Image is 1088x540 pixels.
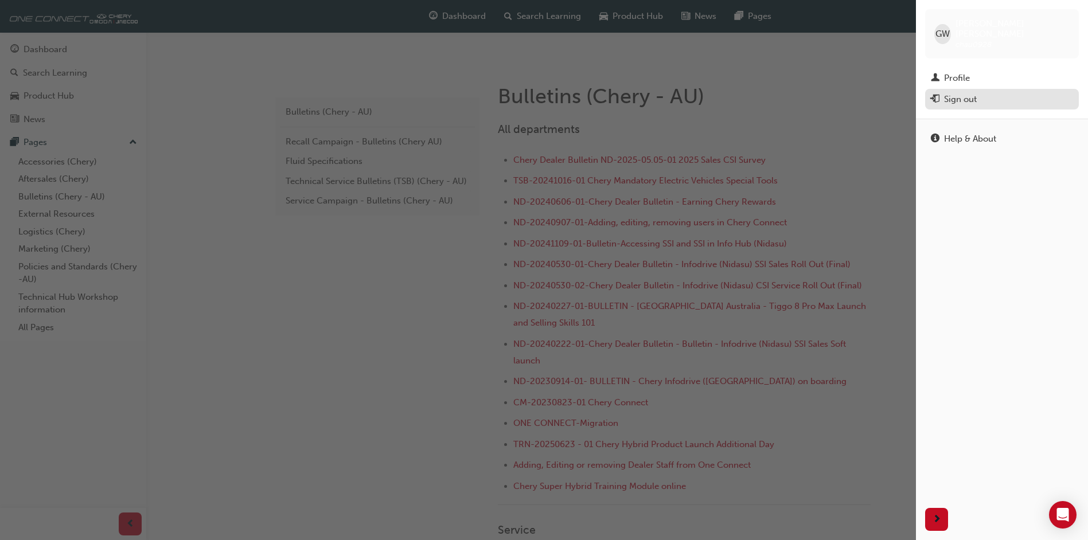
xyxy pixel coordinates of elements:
[931,73,939,84] span: man-icon
[935,28,950,41] span: GW
[931,134,939,144] span: info-icon
[956,40,992,49] span: chau0928
[931,95,939,105] span: exit-icon
[956,18,1070,39] span: [PERSON_NAME] [PERSON_NAME]
[944,93,977,106] div: Sign out
[925,128,1079,150] a: Help & About
[1049,501,1077,529] div: Open Intercom Messenger
[933,512,941,527] span: next-icon
[925,68,1079,89] a: Profile
[944,72,970,85] div: Profile
[944,132,996,146] div: Help & About
[925,89,1079,110] button: Sign out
